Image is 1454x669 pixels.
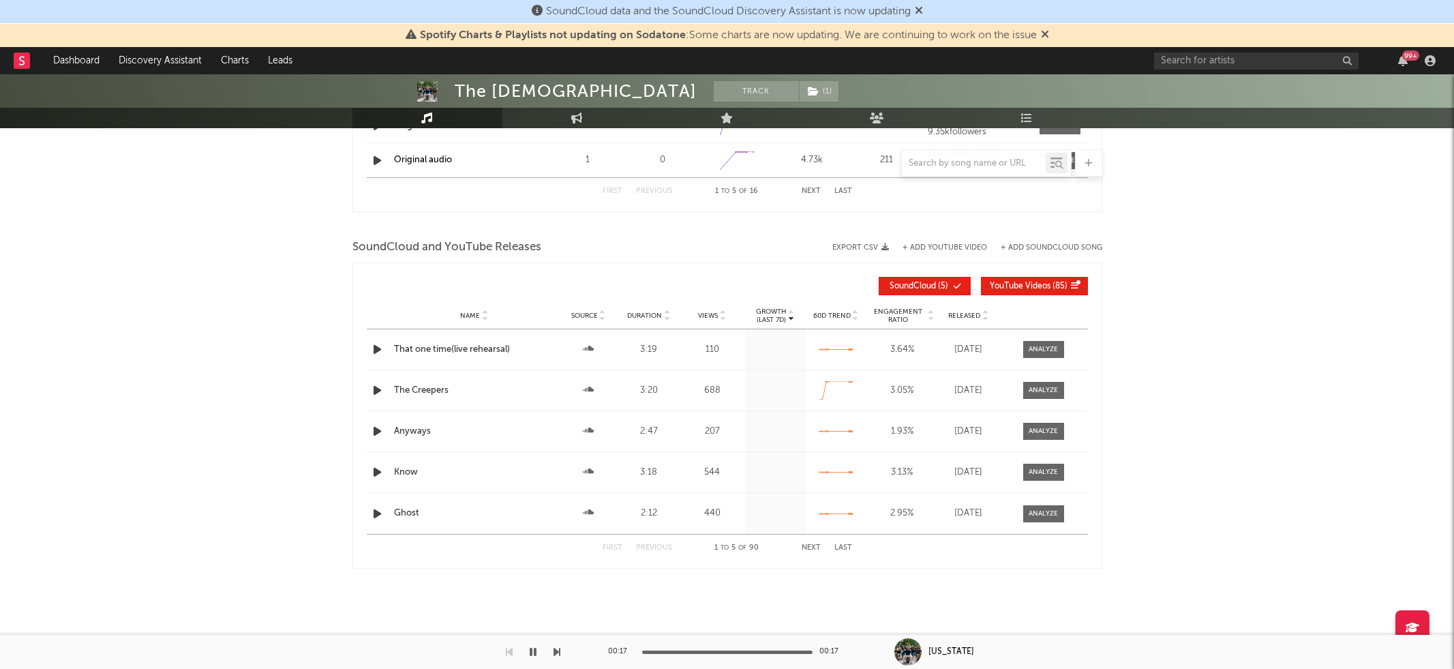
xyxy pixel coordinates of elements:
[799,81,839,102] span: ( 1 )
[756,308,787,316] p: Growth
[870,466,935,479] div: 3.13 %
[756,316,787,324] p: (Last 7d)
[455,81,697,102] div: The [DEMOGRAPHIC_DATA]
[987,244,1102,252] button: + Add SoundCloud Song
[44,47,109,74] a: Dashboard
[420,30,1037,41] span: : Some charts are now updating. We are continuing to work on the issue
[1041,30,1049,41] span: Dismiss
[622,343,676,357] div: 3:19
[622,507,676,520] div: 2:12
[394,466,555,479] a: Know
[834,544,852,552] button: Last
[928,128,1030,137] div: 9.35k followers
[622,466,676,479] div: 3:18
[571,312,598,320] span: Source
[819,644,847,660] div: 00:17
[258,47,302,74] a: Leads
[990,282,1050,291] span: YouTube Videos
[902,158,1046,169] input: Search by song name or URL
[394,343,555,357] a: That one time(live rehearsal)
[870,384,935,398] div: 3.05 %
[813,312,851,320] span: 60D Trend
[721,188,729,194] span: to
[941,507,996,520] div: [DATE]
[915,6,923,17] span: Dismiss
[622,384,676,398] div: 3:20
[941,425,996,438] div: [DATE]
[636,544,672,552] button: Previous
[394,425,555,438] a: Anyways
[870,343,935,357] div: 3.64 %
[870,507,935,520] div: 2.95 %
[394,121,452,130] a: Original audio
[109,47,211,74] a: Discovery Assistant
[627,312,662,320] span: Duration
[888,282,950,291] span: ( 5 )
[832,243,889,252] button: Export CSV
[603,188,622,195] button: First
[1398,55,1408,66] button: 99+
[870,308,926,324] span: Engagement Ratio
[948,312,980,320] span: Released
[460,312,480,320] span: Name
[903,244,987,252] button: + Add YouTube Video
[889,244,987,252] div: + Add YouTube Video
[699,540,774,556] div: 1 5 90
[682,425,742,438] div: 207
[990,282,1067,291] span: ( 85 )
[981,277,1088,295] button: YouTube Videos(85)
[1402,50,1419,61] div: 99 +
[608,644,635,660] div: 00:17
[834,188,852,195] button: Last
[682,343,742,357] div: 110
[682,384,742,398] div: 688
[394,384,555,398] a: The Creepers
[352,239,541,256] span: SoundCloud and YouTube Releases
[928,646,974,658] div: [US_STATE]
[682,507,742,520] div: 440
[890,282,936,291] span: SoundCloud
[941,466,996,479] div: [DATE]
[1154,53,1359,70] input: Search for artists
[1001,244,1102,252] button: + Add SoundCloud Song
[698,312,718,320] span: Views
[622,425,676,438] div: 2:47
[420,30,686,41] span: Spotify Charts & Playlists not updating on Sodatone
[394,507,555,520] a: Ghost
[721,545,729,551] span: to
[802,188,821,195] button: Next
[603,544,622,552] button: First
[800,81,838,102] button: (1)
[802,544,821,552] button: Next
[941,343,996,357] div: [DATE]
[739,188,747,194] span: of
[870,425,935,438] div: 1.93 %
[211,47,258,74] a: Charts
[941,384,996,398] div: [DATE]
[738,545,746,551] span: of
[699,183,774,200] div: 1 5 16
[879,277,971,295] button: SoundCloud(5)
[714,81,799,102] button: Track
[682,466,742,479] div: 544
[636,188,672,195] button: Previous
[546,6,911,17] span: SoundCloud data and the SoundCloud Discovery Assistant is now updating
